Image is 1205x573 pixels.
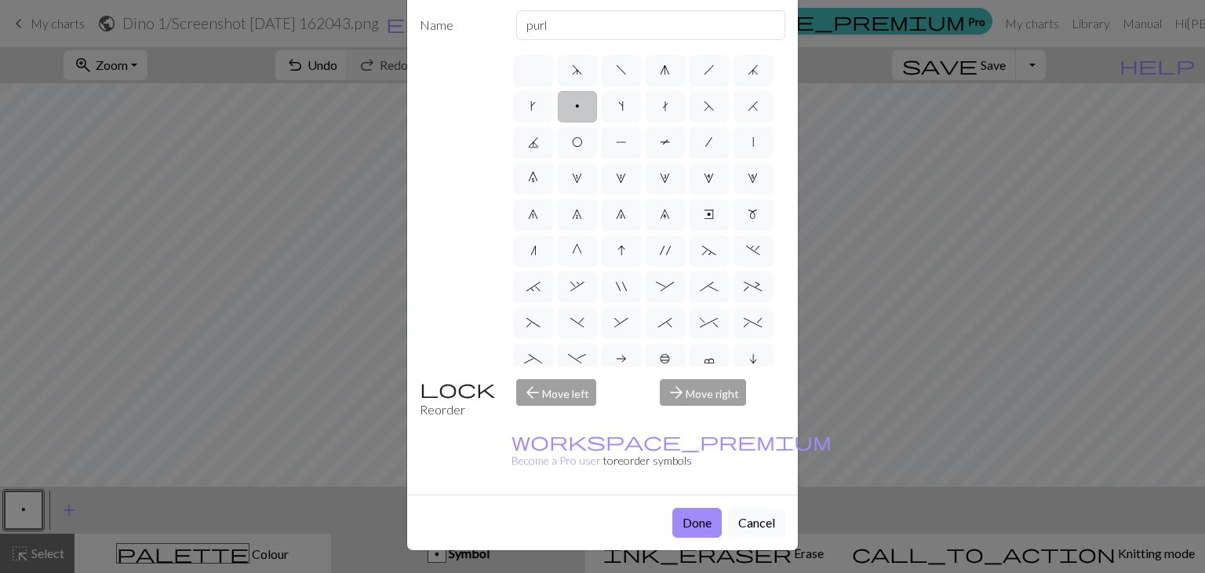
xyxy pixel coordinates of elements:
[700,316,718,329] span: ^
[746,244,760,257] span: .
[672,508,722,538] button: Done
[616,172,626,184] span: 2
[656,280,674,293] span: :
[614,316,628,329] span: &
[660,64,670,76] span: g
[704,64,715,76] span: h
[660,244,671,257] span: '
[511,435,832,467] a: Become a Pro user
[410,10,507,40] label: Name
[528,136,539,148] span: J
[568,352,586,365] span: -
[575,100,580,112] span: p
[528,172,538,184] span: 0
[748,64,759,76] span: j
[526,316,541,329] span: (
[704,208,714,221] span: e
[572,64,583,76] span: d
[700,280,718,293] span: ;
[748,100,759,112] span: H
[617,244,625,257] span: I
[511,435,832,467] small: to reorder symbols
[524,352,542,365] span: _
[616,208,626,221] span: 8
[749,352,757,365] span: i
[660,352,671,365] span: b
[662,100,668,112] span: t
[530,100,536,112] span: k
[410,379,507,419] div: Reorder
[705,136,712,148] span: /
[744,316,762,329] span: %
[511,430,832,452] span: workspace_premium
[744,280,762,293] span: +
[572,208,582,221] span: 7
[530,244,537,257] span: n
[616,136,627,148] span: P
[572,136,583,148] span: O
[704,100,715,112] span: F
[570,316,584,329] span: )
[704,352,715,365] span: c
[616,64,627,76] span: f
[616,352,627,365] span: a
[528,208,538,221] span: 6
[728,508,785,538] button: Cancel
[572,244,582,257] span: G
[572,172,582,184] span: 1
[526,280,541,293] span: `
[748,208,758,221] span: m
[752,136,754,148] span: |
[660,136,671,148] span: T
[748,172,758,184] span: 5
[660,208,670,221] span: 9
[704,172,714,184] span: 4
[702,244,716,257] span: ~
[616,280,627,293] span: "
[660,172,670,184] span: 3
[570,280,584,293] span: ,
[618,100,624,112] span: s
